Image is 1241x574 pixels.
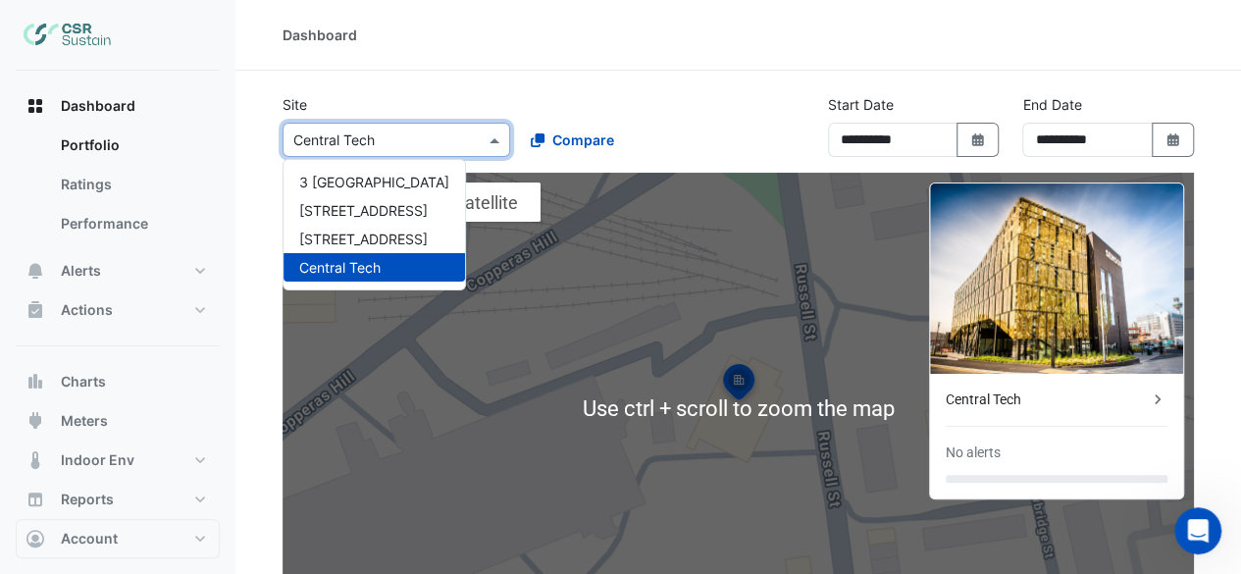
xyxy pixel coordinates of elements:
a: Performance [45,204,220,243]
span: Indoor Env [61,450,134,470]
button: Compare [518,123,627,157]
span: Actions [61,300,113,320]
img: Company Logo [24,16,112,55]
img: Central Tech [930,183,1183,374]
div: Options List [284,160,465,289]
span: 3 [GEOGRAPHIC_DATA] [299,174,449,190]
app-icon: Charts [26,372,45,391]
button: Meters [16,401,220,441]
span: Dashboard [61,96,135,116]
app-icon: Meters [26,411,45,431]
app-icon: Actions [26,300,45,320]
fa-icon: Select Date [1164,131,1182,148]
iframe: Intercom live chat [1174,507,1221,554]
button: Reports [16,480,220,519]
button: Charts [16,362,220,401]
div: No alerts [946,443,1001,463]
span: Compare [552,130,614,150]
app-icon: Reports [26,490,45,509]
app-icon: Alerts [26,261,45,281]
span: Meters [61,411,108,431]
a: Portfolio [45,126,220,165]
app-icon: Dashboard [26,96,45,116]
a: Ratings [45,165,220,204]
span: [STREET_ADDRESS] [299,202,428,219]
span: Alerts [61,261,101,281]
div: Dashboard [283,25,357,45]
button: Indoor Env [16,441,220,480]
label: End Date [1022,94,1081,115]
span: Reports [61,490,114,509]
div: Dashboard [16,126,220,251]
button: Show satellite imagery [432,183,541,222]
label: Start Date [828,94,894,115]
span: Account [61,529,118,548]
button: Account [16,519,220,558]
button: Actions [16,290,220,330]
span: [STREET_ADDRESS] [299,231,428,247]
span: Charts [61,372,106,391]
span: Central Tech [299,259,381,276]
app-icon: Indoor Env [26,450,45,470]
button: Alerts [16,251,220,290]
button: Dashboard [16,86,220,126]
img: site-pin-selected.svg [717,361,760,408]
div: Central Tech [946,390,1148,410]
label: Site [283,94,307,115]
fa-icon: Select Date [969,131,987,148]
